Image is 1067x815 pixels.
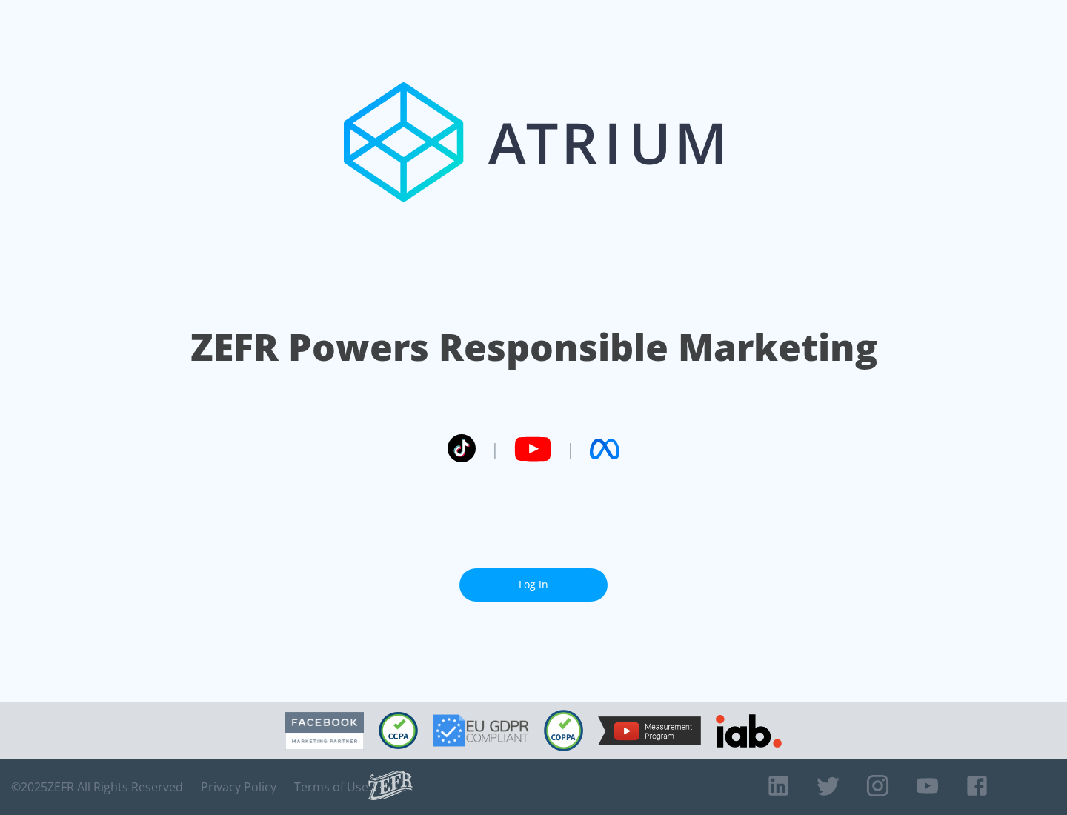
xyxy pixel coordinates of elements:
img: IAB [716,714,782,748]
img: Facebook Marketing Partner [285,712,364,750]
span: | [566,438,575,460]
span: © 2025 ZEFR All Rights Reserved [11,779,183,794]
img: COPPA Compliant [544,710,583,751]
a: Terms of Use [294,779,368,794]
img: GDPR Compliant [433,714,529,747]
span: | [491,438,499,460]
a: Log In [459,568,608,602]
h1: ZEFR Powers Responsible Marketing [190,322,877,373]
a: Privacy Policy [201,779,276,794]
img: YouTube Measurement Program [598,716,701,745]
img: CCPA Compliant [379,712,418,749]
